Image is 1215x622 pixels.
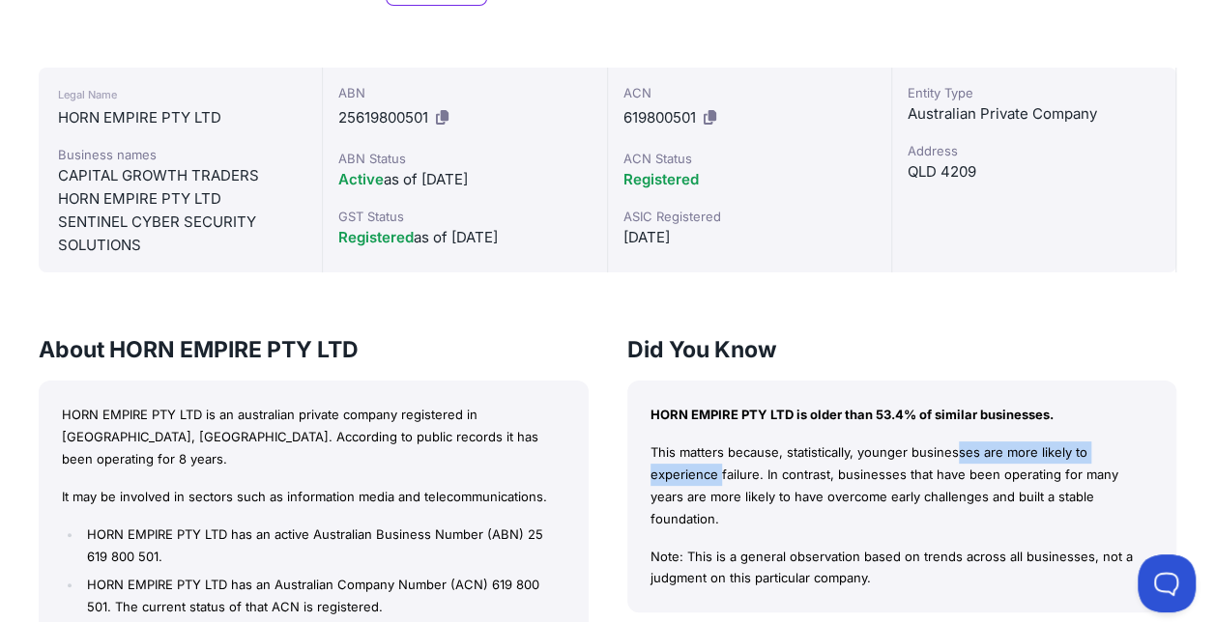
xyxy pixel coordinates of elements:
[908,83,1160,102] div: Entity Type
[338,170,384,188] span: Active
[58,164,303,187] div: CAPITAL GROWTH TRADERS
[58,145,303,164] div: Business names
[1138,554,1196,612] iframe: Toggle Customer Support
[338,83,591,102] div: ABN
[651,404,1154,426] p: HORN EMPIRE PTY LTD is older than 53.4% of similar businesses.
[908,141,1160,160] div: Address
[338,108,428,127] span: 25619800501
[338,226,591,249] div: as of [DATE]
[623,170,699,188] span: Registered
[338,149,591,168] div: ABN Status
[627,334,1177,365] h3: Did You Know
[908,102,1160,126] div: Australian Private Company
[338,228,414,246] span: Registered
[62,486,565,508] p: It may be involved in sectors such as information media and telecommunications.
[82,523,564,568] li: HORN EMPIRE PTY LTD has an active Australian Business Number (ABN) 25 619 800 501.
[623,83,876,102] div: ACN
[651,441,1154,529] p: This matters because, statistically, younger businesses are more likely to experience failure. In...
[338,207,591,226] div: GST Status
[58,106,303,129] div: HORN EMPIRE PTY LTD
[58,187,303,211] div: HORN EMPIRE PTY LTD
[82,574,564,618] li: HORN EMPIRE PTY LTD has an Australian Company Number (ACN) 619 800 501. The current status of tha...
[623,108,696,127] span: 619800501
[338,168,591,191] div: as of [DATE]
[39,334,589,365] h3: About HORN EMPIRE PTY LTD
[58,211,303,257] div: SENTINEL CYBER SECURITY SOLUTIONS
[623,149,876,168] div: ACN Status
[62,404,565,469] p: HORN EMPIRE PTY LTD is an australian private company registered in [GEOGRAPHIC_DATA], [GEOGRAPHIC...
[623,207,876,226] div: ASIC Registered
[58,83,303,106] div: Legal Name
[908,160,1160,184] div: QLD 4209
[623,226,876,249] div: [DATE]
[651,546,1154,590] p: Note: This is a general observation based on trends across all businesses, not a judgment on this...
